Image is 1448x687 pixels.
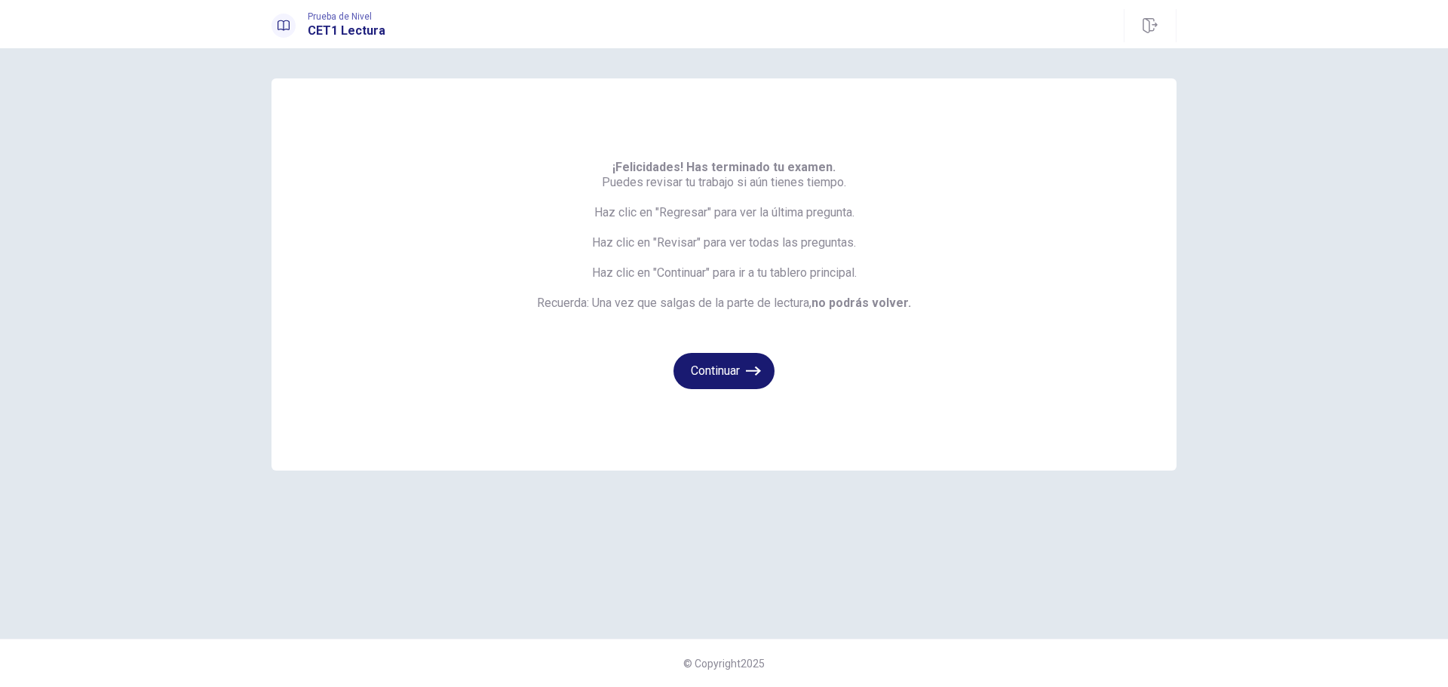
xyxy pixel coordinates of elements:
b: no podrás volver. [811,296,911,310]
button: Continuar [673,353,775,389]
span: Puedes revisar tu trabajo si aún tienes tiempo. Haz clic en "Regresar" para ver la última pregunt... [537,160,911,311]
b: ¡Felicidades! Has terminado tu examen. [612,160,836,174]
span: Prueba de Nivel [308,11,385,22]
h1: CET1 Lectura [308,22,385,40]
span: © Copyright 2025 [683,658,765,670]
